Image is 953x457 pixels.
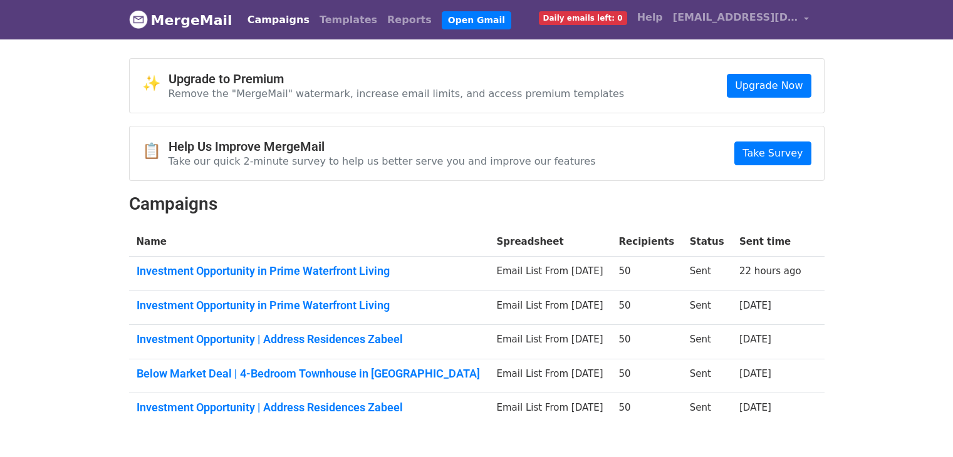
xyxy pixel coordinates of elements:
a: Templates [315,8,382,33]
a: [DATE] [739,300,771,311]
td: Sent [682,290,732,325]
a: Help [632,5,668,30]
a: 22 hours ago [739,265,801,277]
td: Sent [682,257,732,291]
span: 📋 [142,142,169,160]
th: Name [129,227,489,257]
td: Sent [682,393,732,427]
a: Investment Opportunity in Prime Waterfront Living [137,299,482,312]
span: [EMAIL_ADDRESS][DOMAIN_NAME] [673,10,798,25]
a: Upgrade Now [727,74,811,98]
img: MergeMail logo [129,10,148,29]
td: 50 [612,325,682,359]
th: Status [682,227,732,257]
a: Investment Opportunity in Prime Waterfront Living [137,264,482,278]
p: Take our quick 2-minute survey to help us better serve you and improve our features [169,155,596,168]
td: Email List From [DATE] [489,325,612,359]
a: [DATE] [739,402,771,413]
a: [DATE] [739,334,771,345]
a: MergeMail [129,7,232,33]
a: Investment Opportunity | Address Residences Zabeel [137,401,482,414]
a: Daily emails left: 0 [534,5,632,30]
td: Email List From [DATE] [489,359,612,393]
td: Email List From [DATE] [489,393,612,427]
a: [EMAIL_ADDRESS][DOMAIN_NAME] [668,5,815,34]
td: Sent [682,359,732,393]
a: Reports [382,8,437,33]
td: 50 [612,359,682,393]
h4: Help Us Improve MergeMail [169,139,596,154]
td: Email List From [DATE] [489,290,612,325]
td: Sent [682,325,732,359]
a: Take Survey [734,141,811,165]
h4: Upgrade to Premium [169,71,625,86]
h2: Campaigns [129,193,825,215]
a: Investment Opportunity | Address Residences Zabeel [137,332,482,346]
a: [DATE] [739,368,771,379]
td: 50 [612,257,682,291]
th: Spreadsheet [489,227,612,257]
a: Open Gmail [442,11,511,29]
th: Sent time [732,227,809,257]
th: Recipients [612,227,682,257]
p: Remove the "MergeMail" watermark, increase email limits, and access premium templates [169,87,625,100]
span: Daily emails left: 0 [539,11,627,25]
td: Email List From [DATE] [489,257,612,291]
td: 50 [612,393,682,427]
td: 50 [612,290,682,325]
a: Campaigns [242,8,315,33]
a: Below Market Deal | 4-Bedroom Townhouse in [GEOGRAPHIC_DATA] [137,367,482,381]
span: ✨ [142,74,169,93]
